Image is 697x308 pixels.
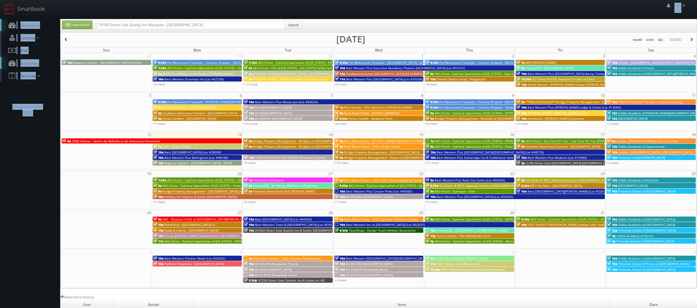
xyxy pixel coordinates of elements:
[439,183,524,188] span: SCI Direct # 9815 Neptune Society of [GEOGRAPHIC_DATA]
[435,189,475,193] span: AEG Vision - Eyetique – Eton
[244,82,257,86] a: +12 more
[618,262,689,266] span: Primrose School of Frisco at [GEOGRAPHIC_DATA]
[244,278,257,282] span: 2:30p
[425,195,436,199] span: 10a
[335,178,343,182] span: 8a
[335,223,345,227] span: 10a
[618,189,676,193] span: Primrose School of [GEOGRAPHIC_DATA]
[435,256,488,260] span: [PERSON_NAME][GEOGRAPHIC_DATA]
[97,21,285,29] input: Search for Events
[527,105,621,109] span: Best Western Plus [PERSON_NAME] Lodge & Suites (Loc #13060)
[516,105,527,109] span: 10a
[153,161,163,165] span: 10a
[244,122,257,126] a: +10 more
[439,105,515,109] span: Fox Restaurant Concepts - Culinary Dropout - Tempe
[617,234,654,238] span: Kiddie Academy of Darien
[163,111,237,115] span: Southern Veterinary Partners - [GEOGRAPHIC_DATA]
[425,256,434,260] span: 9a
[255,217,312,221] span: Best [GEOGRAPHIC_DATA] (Loc #44309)
[153,228,163,233] span: 10a
[153,100,166,104] span: 6:30a
[344,156,434,160] span: Bridge Property Management - Haven at [GEOGRAPHIC_DATA]
[346,72,434,76] span: Candlewood Suites [GEOGRAPHIC_DATA] [GEOGRAPHIC_DATA]
[668,36,684,44] button: [DATE]
[516,82,527,87] span: 12p
[244,66,252,70] span: 8a
[656,36,665,44] button: day
[335,72,345,76] span: 10a
[607,178,617,182] span: 10a
[607,100,617,104] span: 10a
[618,223,675,227] span: Kiddie Academy of [GEOGRAPHIC_DATA]
[435,239,544,243] span: AEG Vision - EyeCare Specialties of [US_STATE] – Marin Eye Care Optometry
[435,111,543,115] span: AEG Vision - EyeCare Specialties of [US_STATE] – [PERSON_NAME] Eye Care
[516,183,529,188] span: 8:30a
[193,48,201,53] span: Mon
[153,144,162,149] span: 7a
[335,189,345,193] span: 10a
[153,105,162,109] span: 8a
[253,139,344,143] span: Bridge Property Management - Bridges at [GEOGRAPHIC_DATA]
[607,60,617,65] span: 10a
[255,105,292,109] span: BU #[GEOGRAPHIC_DATA]
[244,139,252,143] span: 9a
[163,72,233,76] span: [PERSON_NAME] Inn and Suites [PERSON_NAME]
[153,217,162,221] span: 9a
[439,60,534,65] span: Fox Restaurant Concepts - Culinary Dropout - [GEOGRAPHIC_DATA]
[253,77,328,81] span: [PERSON_NAME] - [PERSON_NAME] Columbus Circle
[244,262,254,266] span: 10a
[526,60,556,65] span: MSI [PERSON_NAME]
[153,82,165,86] a: +3 more
[153,156,163,160] span: 10a
[435,116,527,121] span: Bridge Property Management - Veranda at [GEOGRAPHIC_DATA]
[164,150,221,154] span: Best [GEOGRAPHIC_DATA] (Loc #38098)
[425,111,434,115] span: 9a
[334,200,347,204] a: +7 more
[425,72,434,76] span: 9a
[607,161,619,165] a: +2 more
[425,116,434,121] span: 9a
[164,195,236,199] span: Holiday Inn Express & Suites [GEOGRAPHIC_DATA]
[437,234,490,238] span: Forum Health - The Woodlands Clinic
[153,223,163,227] span: 10a
[425,60,438,65] span: 6:30a
[164,262,224,266] span: Perform Properties - [GEOGRAPHIC_DATA]
[516,178,525,182] span: 8a
[334,122,347,126] a: +8 more
[437,150,544,154] span: Best Western Plus [GEOGRAPHIC_DATA]/[GEOGRAPHIC_DATA] (Loc #48176)
[344,150,419,154] span: Bridge Property Management - [GEOGRAPHIC_DATA]
[244,200,256,204] a: +6 more
[516,122,528,126] a: +3 more
[334,82,347,86] a: +4 more
[153,234,163,238] span: 10a
[244,256,252,260] span: 8a
[335,116,348,121] span: 8:30a
[526,161,665,165] span: IL290 Direct Sale [GEOGRAPHIC_DATA] [GEOGRAPHIC_DATA][PERSON_NAME][GEOGRAPHIC_DATA]
[167,60,262,65] span: Fox Restaurant Concepts - Culinary Dropout - [GEOGRAPHIC_DATA]
[607,228,618,233] span: 12p
[344,144,400,149] span: Rack Room Shoes - 1090 Olinda Center
[526,144,600,149] span: Southern Veterinary Partners - [GEOGRAPHIC_DATA]
[62,139,71,143] span: 9a
[344,139,423,143] span: Rack Room Shoes - [STREET_ADDRESS][PERSON_NAME]
[244,189,252,193] span: 8a
[167,100,259,104] span: Fox Restaurant Concepts - [PERSON_NAME][GEOGRAPHIC_DATA]
[435,178,505,182] span: Best Western Plus Rose City Suites (Loc #66042)
[425,262,436,266] span: 11a
[425,228,436,233] span: 10a
[618,66,654,70] span: Kiddie Academy of Itsaca
[253,66,349,70] span: AEG Vision - ECS of [US_STATE] - [US_STATE] Valley Family Eye Care
[164,161,232,165] span: Regency Centers - [GEOGRAPHIC_DATA] - 80043
[244,116,254,121] span: 10a
[244,178,252,182] span: 7a
[607,183,617,188] span: 10a
[425,183,438,188] span: 8:30a
[153,72,162,76] span: 8a
[618,144,664,149] span: Kiddie Academy of Cypresswood
[163,116,216,121] span: Visual Comfort - [GEOGRAPHIC_DATA]
[618,100,683,104] span: *RESCHEDULING* Lordae - Citibank Building
[346,195,393,199] span: BU #03080 [GEOGRAPHIC_DATA]
[244,273,254,277] span: 10a
[527,72,624,76] span: Best Western Plus [GEOGRAPHIC_DATA] &amp; Suites (Loc #44475)
[526,100,632,104] span: **RESCHEDULING** Bridge Property Management - [GEOGRAPHIC_DATA]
